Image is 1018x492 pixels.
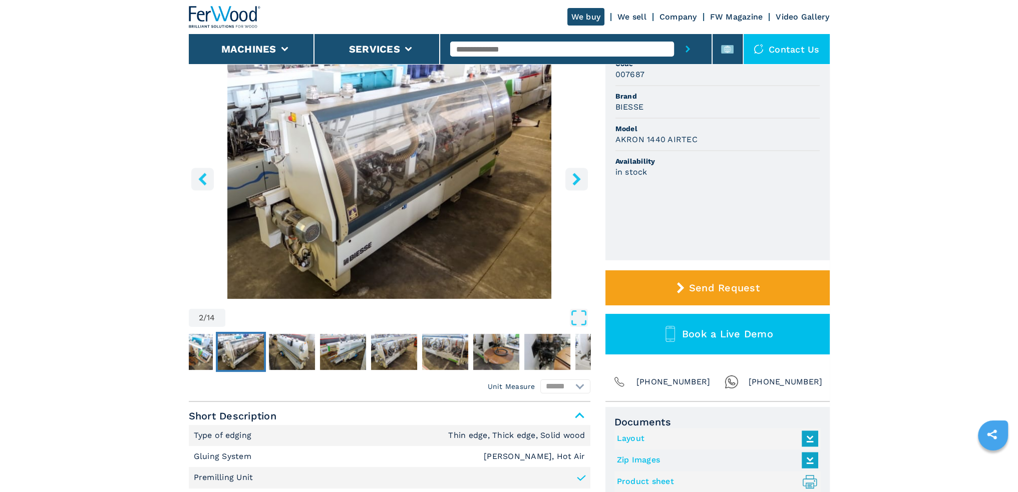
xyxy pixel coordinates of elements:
[615,124,820,134] span: Model
[203,314,207,322] span: /
[674,34,702,64] button: submit-button
[189,6,261,28] img: Ferwood
[682,328,773,340] span: Book a Live Demo
[749,375,823,389] span: [PHONE_NUMBER]
[605,270,830,305] button: Send Request
[189,56,590,299] div: Go to Slide 2
[615,69,645,80] h3: 007687
[199,314,203,322] span: 2
[189,56,590,299] img: Single Edgebanders BIESSE AKRON 1440 AIRTEC
[615,134,698,145] h3: AKRON 1440 AIRTEC
[194,451,254,462] p: Gluing System
[488,381,535,391] em: Unit Measure
[615,91,820,101] span: Brand
[975,447,1010,484] iframe: Chat
[320,334,366,370] img: cd22570d869953ba6a695bcfaccd3cb7
[524,334,570,370] img: ab240dbb584324188cc6d0d2ae73089d
[614,416,821,428] span: Documents
[522,332,572,372] button: Go to Slide 8
[318,332,368,372] button: Go to Slide 4
[448,431,585,439] em: Thin edge, Thick edge, Solid wood
[636,375,711,389] span: [PHONE_NUMBER]
[216,332,266,372] button: Go to Slide 2
[565,168,588,190] button: right-button
[617,12,646,22] a: We sell
[269,334,315,370] img: 4a340eed181e8b33269b56aa7d23041f
[473,334,519,370] img: 9589f1801bc7138c175313721676cfde
[725,375,739,389] img: Whatsapp
[422,334,468,370] img: 2ea2bf6bfbea42fb419d79dea753e40e
[615,166,647,178] h3: in stock
[167,334,213,370] img: 868208769140d541687d4eb7a3cb4bab
[218,334,264,370] img: e51b7707d58b0ccaa628f5676f2238e8
[744,34,830,64] div: Contact us
[165,332,566,372] nav: Thumbnail Navigation
[349,43,400,55] button: Services
[369,332,419,372] button: Go to Slide 5
[617,473,813,490] a: Product sheet
[617,430,813,447] a: Layout
[615,156,820,166] span: Availability
[615,101,644,113] h3: BIESSE
[420,332,470,372] button: Go to Slide 6
[754,44,764,54] img: Contact us
[221,43,276,55] button: Machines
[207,314,215,322] span: 14
[267,332,317,372] button: Go to Slide 3
[371,334,417,370] img: 2107ef4a2ffcdbef6e988e4ce9a3326c
[776,12,829,22] a: Video Gallery
[689,282,760,294] span: Send Request
[228,309,588,327] button: Open Fullscreen
[471,332,521,372] button: Go to Slide 7
[605,314,830,354] button: Book a Live Demo
[617,452,813,468] a: Zip Images
[189,407,590,425] span: Short Description
[575,334,621,370] img: 15678cdaad5ca66c3eaa9a08076ea204
[612,375,626,389] img: Phone
[191,168,214,190] button: left-button
[979,422,1004,447] a: sharethis
[567,8,605,26] a: We buy
[573,332,623,372] button: Go to Slide 9
[710,12,763,22] a: FW Magazine
[165,332,215,372] button: Go to Slide 1
[484,452,585,460] em: [PERSON_NAME], Hot Air
[659,12,697,22] a: Company
[194,472,253,483] p: Premilling Unit
[194,430,254,441] p: Type of edging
